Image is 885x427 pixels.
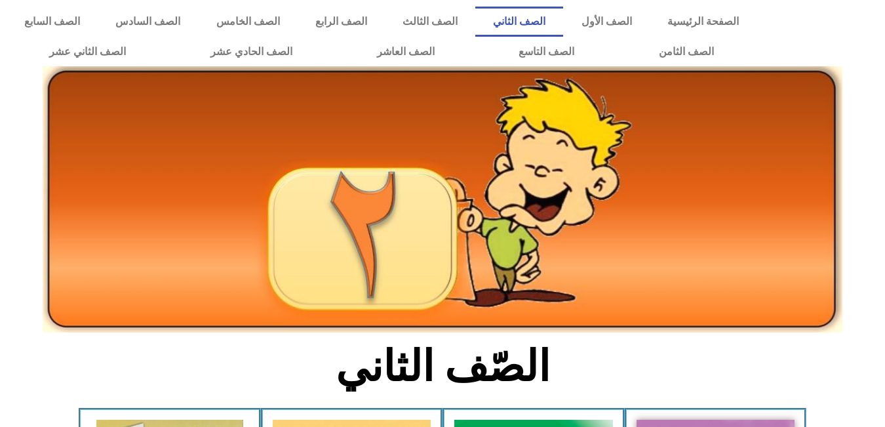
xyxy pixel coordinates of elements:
[168,37,334,67] a: الصف الحادي عشر
[563,7,649,37] a: الصف الأول
[334,37,477,67] a: الصف العاشر
[617,37,757,67] a: الصف الثامن
[7,7,98,37] a: الصف السابع
[7,37,168,67] a: الصف الثاني عشر
[475,7,563,37] a: الصف الثاني
[477,37,617,67] a: الصف التاسع
[650,7,757,37] a: الصفحة الرئيسية
[98,7,198,37] a: الصف السادس
[298,7,385,37] a: الصف الرابع
[385,7,475,37] a: الصف الثالث
[226,341,659,392] h2: الصّف الثاني
[199,7,298,37] a: الصف الخامس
